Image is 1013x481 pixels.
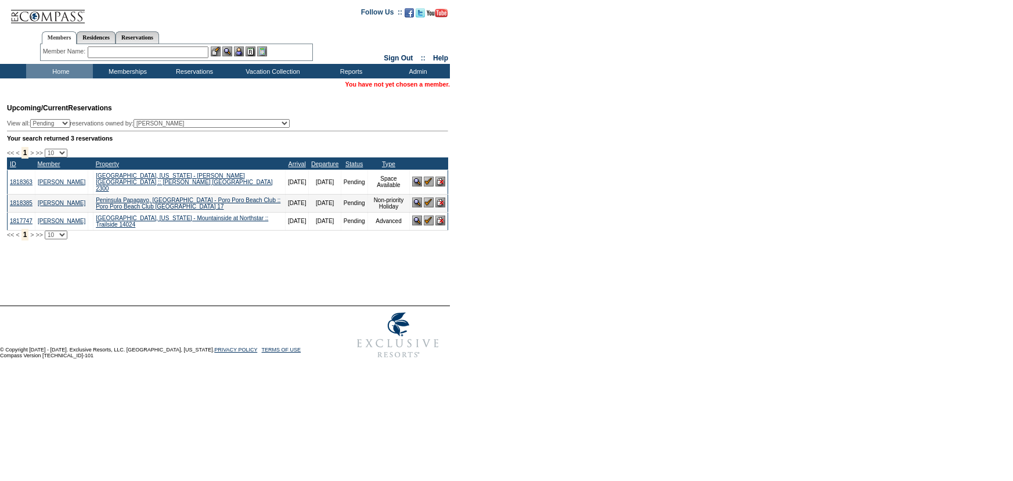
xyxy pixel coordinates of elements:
a: ID [10,160,16,167]
a: Departure [311,160,338,167]
a: Become our fan on Facebook [405,12,414,19]
a: TERMS OF USE [262,347,301,353]
img: Confirm Reservation [424,216,434,225]
a: Help [433,54,448,62]
img: Follow us on Twitter [416,8,425,17]
div: Your search returned 3 reservations [7,135,448,142]
span: :: [421,54,426,62]
td: Advanced [367,212,410,230]
a: 1818385 [10,200,33,206]
td: Reservations [160,64,226,78]
img: View Reservation [412,198,422,207]
img: View [222,46,232,56]
span: Reservations [7,104,112,112]
div: View all: reservations owned by: [7,119,295,128]
a: Follow us on Twitter [416,12,425,19]
img: Impersonate [234,46,244,56]
div: Member Name: [43,46,88,56]
td: Memberships [93,64,160,78]
td: Pending [341,194,367,212]
span: Upcoming/Current [7,104,68,112]
span: << [7,231,14,238]
a: Peninsula Papagayo, [GEOGRAPHIC_DATA] - Poro Poro Beach Club :: Poro Poro Beach Club [GEOGRAPHIC_... [96,197,280,210]
img: b_calculator.gif [257,46,267,56]
td: [DATE] [309,194,341,212]
td: [DATE] [285,212,308,230]
span: << [7,149,14,156]
img: Subscribe to our YouTube Channel [427,9,448,17]
td: [DATE] [309,212,341,230]
img: View Reservation [412,177,422,186]
img: Exclusive Resorts [346,306,450,364]
a: Status [345,160,363,167]
a: [PERSON_NAME] [38,200,85,206]
a: Sign Out [384,54,413,62]
span: You have not yet chosen a member. [345,81,450,88]
a: Type [382,160,395,167]
a: Arrival [289,160,306,167]
a: Members [42,31,77,44]
span: >> [35,149,42,156]
td: Home [26,64,93,78]
img: Cancel Reservation [435,216,445,225]
img: Cancel Reservation [435,198,445,207]
a: [GEOGRAPHIC_DATA], [US_STATE] - Mountainside at Northstar :: Trailside 14024 [96,215,268,228]
span: 1 [21,229,29,240]
a: Property [96,160,119,167]
img: Confirm Reservation [424,177,434,186]
a: [PERSON_NAME] [38,218,85,224]
td: [DATE] [285,170,308,194]
img: View Reservation [412,216,422,225]
td: Pending [341,170,367,194]
a: 1818363 [10,179,33,185]
a: Reservations [116,31,159,44]
td: [DATE] [285,194,308,212]
td: Vacation Collection [226,64,316,78]
a: [PERSON_NAME] [38,179,85,185]
a: PRIVACY POLICY [214,347,257,353]
span: > [30,231,34,238]
td: Admin [383,64,450,78]
a: Residences [77,31,116,44]
img: Reservations [246,46,255,56]
span: 1 [21,147,29,159]
td: [DATE] [309,170,341,194]
a: Subscribe to our YouTube Channel [427,12,448,19]
td: Follow Us :: [361,7,402,21]
a: Member [37,160,60,167]
a: 1817747 [10,218,33,224]
td: Space Available [367,170,410,194]
img: Cancel Reservation [435,177,445,186]
span: < [16,231,19,238]
td: Pending [341,212,367,230]
img: Confirm Reservation [424,198,434,207]
a: [GEOGRAPHIC_DATA], [US_STATE] - [PERSON_NAME][GEOGRAPHIC_DATA] :: [PERSON_NAME] [GEOGRAPHIC_DATA]... [96,173,272,192]
td: Non-priority Holiday [367,194,410,212]
img: b_edit.gif [211,46,221,56]
td: Reports [316,64,383,78]
span: >> [35,231,42,238]
span: > [30,149,34,156]
span: < [16,149,19,156]
img: Become our fan on Facebook [405,8,414,17]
